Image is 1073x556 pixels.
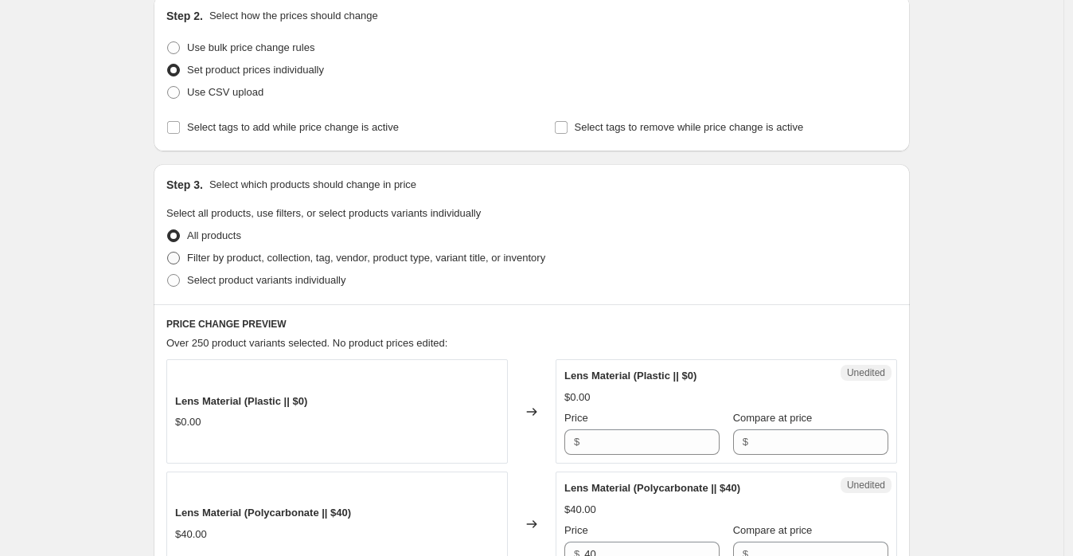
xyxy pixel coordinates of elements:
[564,524,588,536] span: Price
[564,482,740,494] span: Lens Material (Polycarbonate || $40)
[574,436,579,448] span: $
[187,274,345,286] span: Select product variants individually
[575,121,804,133] span: Select tags to remove while price change is active
[175,527,207,542] div: $40.00
[733,412,813,424] span: Compare at price
[209,177,416,193] p: Select which products should change in price
[847,366,885,379] span: Unedited
[564,370,696,382] span: Lens Material (Plastic || $0)
[187,229,241,241] span: All products
[187,121,399,133] span: Select tags to add while price change is active
[187,64,324,76] span: Set product prices individually
[175,395,307,407] span: Lens Material (Plastic || $0)
[166,337,447,349] span: Over 250 product variants selected. No product prices edited:
[743,436,748,448] span: $
[209,8,378,24] p: Select how the prices should change
[187,41,314,53] span: Use bulk price change rules
[166,207,481,219] span: Select all products, use filters, or select products variants individually
[564,412,588,424] span: Price
[187,86,263,98] span: Use CSV upload
[166,177,203,193] h2: Step 3.
[175,507,351,519] span: Lens Material (Polycarbonate || $40)
[166,318,897,331] h6: PRICE CHANGE PREVIEW
[733,524,813,536] span: Compare at price
[564,390,591,405] div: $0.00
[847,479,885,491] span: Unedited
[166,8,203,24] h2: Step 2.
[175,414,201,430] div: $0.00
[564,502,596,518] div: $40.00
[187,252,545,264] span: Filter by product, collection, tag, vendor, product type, variant title, or inventory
